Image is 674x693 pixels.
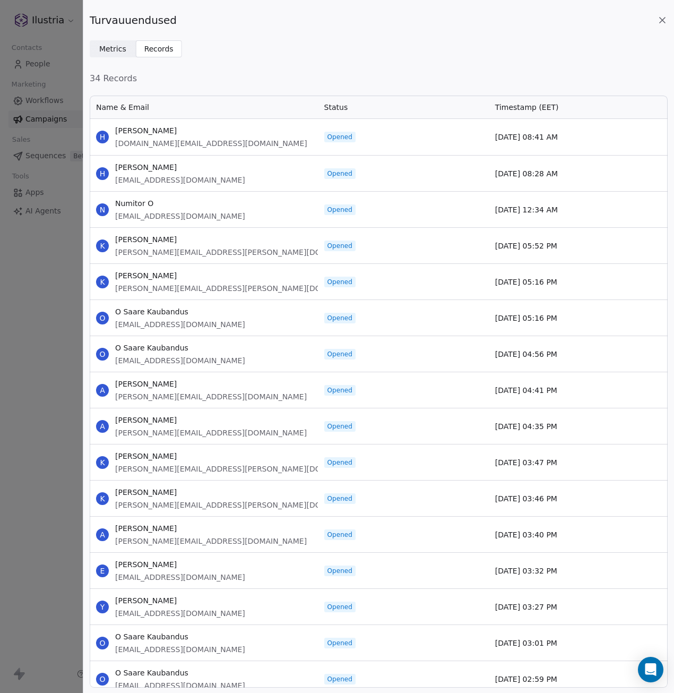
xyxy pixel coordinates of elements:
span: Opened [327,133,352,141]
span: [PERSON_NAME] [115,415,307,425]
span: [EMAIL_ADDRESS][DOMAIN_NAME] [115,644,245,655]
span: Opened [327,567,352,575]
span: [DOMAIN_NAME][EMAIL_ADDRESS][DOMAIN_NAME] [115,138,307,149]
div: Open Intercom Messenger [638,657,663,682]
span: O [96,673,109,686]
span: Opened [327,169,352,178]
span: [DATE] 04:41 PM [495,385,557,396]
span: Timestamp (EET) [495,102,559,113]
span: [PERSON_NAME] [115,595,245,606]
span: K [96,456,109,469]
span: Opened [327,675,352,683]
span: [DATE] 03:27 PM [495,602,557,612]
span: [EMAIL_ADDRESS][DOMAIN_NAME] [115,572,245,583]
span: Opened [327,458,352,467]
span: [DATE] 03:46 PM [495,493,557,504]
div: grid [90,119,668,689]
span: Opened [327,314,352,322]
span: Status [324,102,348,113]
span: [EMAIL_ADDRESS][DOMAIN_NAME] [115,355,245,366]
span: [DATE] 02:59 PM [495,674,557,685]
span: H [96,167,109,180]
span: [PERSON_NAME] [115,559,245,570]
span: Numitor O [115,198,245,209]
span: O [96,637,109,649]
span: [PERSON_NAME] [115,234,368,245]
span: Name & Email [96,102,149,113]
span: [DATE] 03:01 PM [495,638,557,648]
span: Opened [327,603,352,611]
span: 34 Records [90,72,668,85]
span: [PERSON_NAME] [115,379,307,389]
span: [EMAIL_ADDRESS][DOMAIN_NAME] [115,211,245,221]
span: [DATE] 05:52 PM [495,241,557,251]
span: Opened [327,350,352,358]
span: [PERSON_NAME][EMAIL_ADDRESS][DOMAIN_NAME] [115,536,307,546]
span: O Saare Kaubandus [115,631,245,642]
span: K [96,276,109,288]
span: [PERSON_NAME][EMAIL_ADDRESS][PERSON_NAME][DOMAIN_NAME] [115,464,368,474]
span: O Saare Kaubandus [115,668,245,678]
span: H [96,131,109,143]
span: Y [96,601,109,613]
span: Metrics [99,44,126,55]
span: [PERSON_NAME][EMAIL_ADDRESS][DOMAIN_NAME] [115,427,307,438]
span: [DATE] 03:40 PM [495,529,557,540]
span: A [96,420,109,433]
span: [PERSON_NAME] [115,523,307,534]
span: [EMAIL_ADDRESS][DOMAIN_NAME] [115,319,245,330]
span: [DATE] 08:41 AM [495,132,558,142]
span: [DATE] 05:16 PM [495,277,557,287]
span: [DATE] 05:16 PM [495,313,557,323]
span: [PERSON_NAME] [115,162,245,173]
span: [DATE] 03:47 PM [495,457,557,468]
span: K [96,492,109,505]
span: [DATE] 04:56 PM [495,349,557,360]
span: [EMAIL_ADDRESS][DOMAIN_NAME] [115,680,245,691]
span: A [96,528,109,541]
span: Opened [327,386,352,395]
span: [PERSON_NAME] [115,270,368,281]
span: [PERSON_NAME] [115,451,368,461]
span: [PERSON_NAME] [115,125,307,136]
span: [PERSON_NAME] [115,487,368,498]
span: A [96,384,109,397]
span: [DATE] 12:34 AM [495,204,558,215]
span: K [96,239,109,252]
span: [PERSON_NAME][EMAIL_ADDRESS][DOMAIN_NAME] [115,391,307,402]
span: [DATE] 04:35 PM [495,421,557,432]
span: [EMAIL_ADDRESS][DOMAIN_NAME] [115,175,245,185]
span: E [96,564,109,577]
span: Opened [327,531,352,539]
span: [PERSON_NAME][EMAIL_ADDRESS][PERSON_NAME][DOMAIN_NAME] [115,247,368,258]
span: [EMAIL_ADDRESS][DOMAIN_NAME] [115,608,245,619]
span: O [96,312,109,324]
span: Opened [327,639,352,647]
span: [DATE] 08:28 AM [495,168,558,179]
span: Turvauuendused [90,13,177,28]
span: O [96,348,109,361]
span: Opened [327,242,352,250]
span: Opened [327,422,352,431]
span: N [96,203,109,216]
span: [DATE] 03:32 PM [495,566,557,576]
span: [PERSON_NAME][EMAIL_ADDRESS][PERSON_NAME][DOMAIN_NAME] [115,283,368,294]
span: Opened [327,494,352,503]
span: O Saare Kaubandus [115,306,245,317]
span: Opened [327,278,352,286]
span: [PERSON_NAME][EMAIL_ADDRESS][PERSON_NAME][DOMAIN_NAME] [115,500,368,510]
span: Opened [327,206,352,214]
span: O Saare Kaubandus [115,343,245,353]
